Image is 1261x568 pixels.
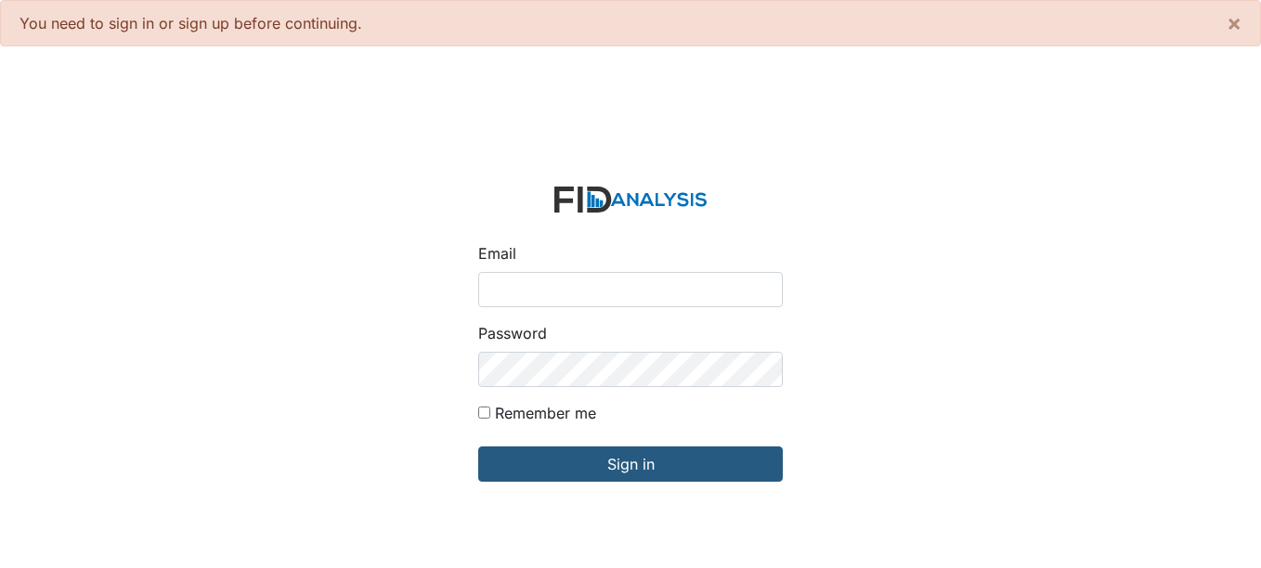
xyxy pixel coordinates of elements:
[478,242,516,265] label: Email
[1227,9,1241,36] span: ×
[554,187,707,213] img: logo-2fc8c6e3336f68795322cb6e9a2b9007179b544421de10c17bdaae8622450297.svg
[478,446,783,482] input: Sign in
[478,322,547,344] label: Password
[1208,1,1260,45] button: ×
[495,402,596,424] label: Remember me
